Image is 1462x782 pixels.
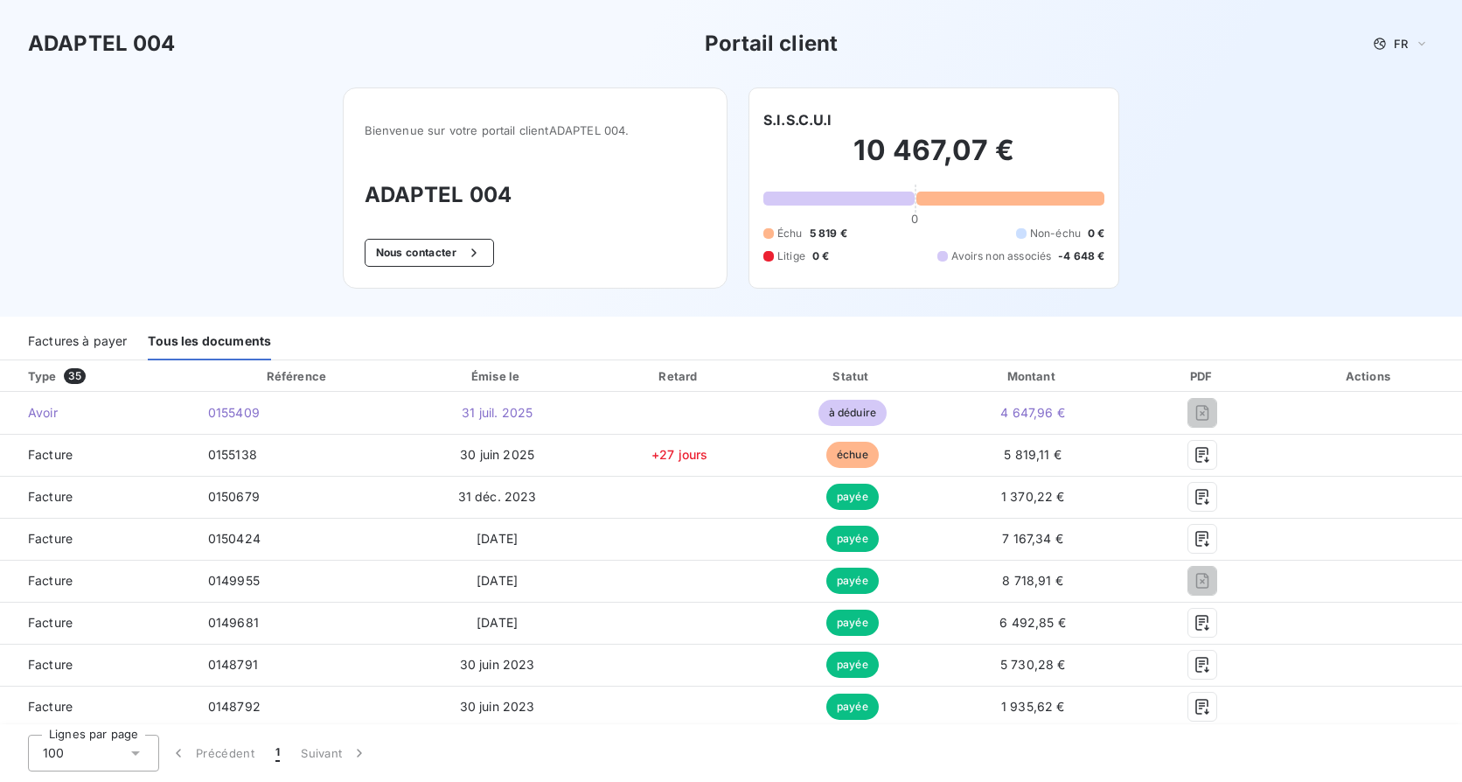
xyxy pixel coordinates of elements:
[267,369,326,383] div: Référence
[208,447,257,462] span: 0155138
[365,179,706,211] h3: ADAPTEL 004
[1002,573,1063,588] span: 8 718,91 €
[460,699,535,714] span: 30 juin 2023
[1088,226,1104,241] span: 0 €
[1394,37,1408,51] span: FR
[458,489,537,504] span: 31 déc. 2023
[777,226,803,241] span: Échu
[460,657,535,672] span: 30 juin 2023
[763,109,832,130] h6: S.I.S.C.U.I
[28,28,176,59] h3: ADAPTEL 004
[290,735,379,772] button: Suivant
[826,442,879,468] span: échue
[477,615,518,630] span: [DATE]
[826,484,879,510] span: payée
[14,446,180,464] span: Facture
[1058,248,1104,264] span: -4 648 €
[159,735,265,772] button: Précédent
[477,573,518,588] span: [DATE]
[826,610,879,636] span: payée
[1000,405,1065,420] span: 4 647,96 €
[651,447,707,462] span: +27 jours
[826,568,879,594] span: payée
[1131,367,1274,385] div: PDF
[477,531,518,546] span: [DATE]
[770,367,934,385] div: Statut
[208,657,258,672] span: 0148791
[14,572,180,590] span: Facture
[1281,367,1459,385] div: Actions
[826,652,879,678] span: payée
[777,248,805,264] span: Litige
[1004,447,1062,462] span: 5 819,11 €
[43,744,64,762] span: 100
[763,133,1104,185] h2: 10 467,07 €
[818,400,887,426] span: à déduire
[705,28,838,59] h3: Portail client
[812,248,829,264] span: 0 €
[14,614,180,632] span: Facture
[14,656,180,674] span: Facture
[595,367,763,385] div: Retard
[208,615,259,630] span: 0149681
[14,404,180,422] span: Avoir
[1001,489,1065,504] span: 1 370,22 €
[810,226,847,241] span: 5 819 €
[460,447,534,462] span: 30 juin 2025
[1002,531,1063,546] span: 7 167,34 €
[365,239,494,267] button: Nous contacter
[462,405,533,420] span: 31 juil. 2025
[148,324,271,360] div: Tous les documents
[64,368,86,384] span: 35
[208,573,260,588] span: 0149955
[14,698,180,716] span: Facture
[275,744,280,762] span: 1
[208,489,260,504] span: 0150679
[951,248,1051,264] span: Avoirs non associés
[208,531,261,546] span: 0150424
[942,367,1124,385] div: Montant
[208,405,260,420] span: 0155409
[1030,226,1081,241] span: Non-échu
[28,324,127,360] div: Factures à payer
[406,367,589,385] div: Émise le
[826,526,879,552] span: payée
[1000,657,1066,672] span: 5 730,28 €
[208,699,261,714] span: 0148792
[265,735,290,772] button: 1
[826,694,879,720] span: payée
[17,367,191,385] div: Type
[999,615,1066,630] span: 6 492,85 €
[365,123,706,137] span: Bienvenue sur votre portail client ADAPTEL 004 .
[14,530,180,548] span: Facture
[911,212,918,226] span: 0
[1001,699,1065,714] span: 1 935,62 €
[14,488,180,506] span: Facture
